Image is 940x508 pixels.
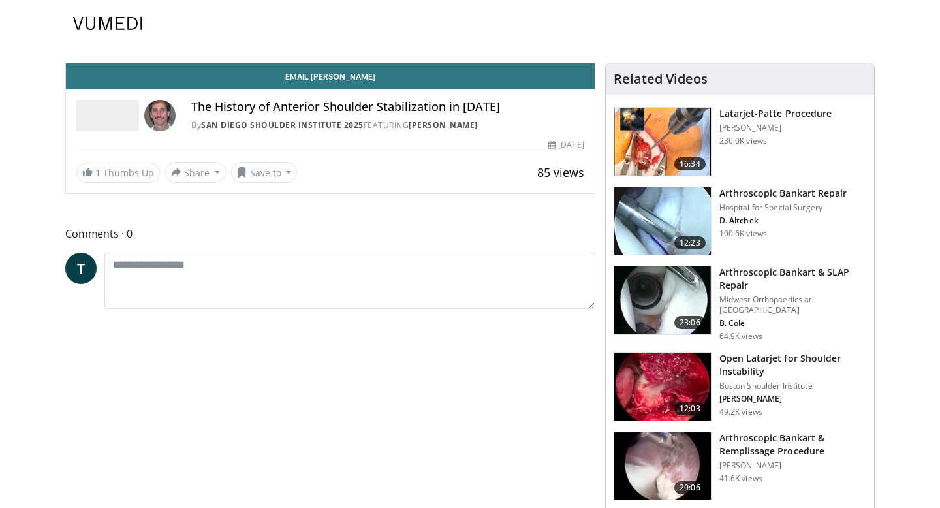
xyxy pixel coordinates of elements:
[65,225,595,242] span: Comments 0
[719,123,832,133] p: [PERSON_NAME]
[614,107,866,176] a: 16:34 Latarjet-Patte Procedure [PERSON_NAME] 236.0K views
[719,229,767,239] p: 100.6K views
[719,381,866,391] p: Boston Shoulder Institute
[614,71,708,87] h4: Related Videos
[95,167,101,179] span: 1
[719,473,762,484] p: 41.6K views
[719,432,866,458] h3: Arthroscopic Bankart & Remplissage Procedure
[674,316,706,329] span: 23:06
[719,318,866,328] p: Brian Cole
[409,119,478,131] a: [PERSON_NAME]
[66,63,595,89] a: Email [PERSON_NAME]
[719,107,832,120] h3: Latarjet-Patte Procedure
[719,215,847,226] p: David W Altchek
[537,165,584,180] span: 85 views
[614,266,866,341] a: 23:06 Arthroscopic Bankart & SLAP Repair Midwest Orthopaedics at [GEOGRAPHIC_DATA] B. Cole 64.9K ...
[614,352,866,421] a: 12:03 Open Latarjet for Shoulder Instability Boston Shoulder Institute [PERSON_NAME] 49.2K views
[719,266,866,292] h3: Arthroscopic Bankart & SLAP Repair
[674,236,706,249] span: 12:23
[719,407,762,417] p: 49.2K views
[614,108,711,176] img: 617583_3.png.150x105_q85_crop-smart_upscale.jpg
[201,119,364,131] a: San Diego Shoulder Institute 2025
[719,352,866,378] h3: Open Latarjet for Shoulder Instability
[165,162,226,183] button: Share
[719,294,866,315] p: Midwest Orthopaedics at [GEOGRAPHIC_DATA]
[719,202,847,213] p: Hospital for Special Surgery
[674,157,706,170] span: 16:34
[614,187,866,256] a: 12:23 Arthroscopic Bankart Repair Hospital for Special Surgery D. Altchek 100.6K views
[191,100,584,114] h4: The History of Anterior Shoulder Stabilization in [DATE]
[614,353,711,421] img: 944938_3.png.150x105_q85_crop-smart_upscale.jpg
[73,17,142,30] img: VuMedi Logo
[614,266,711,334] img: cole_0_3.png.150x105_q85_crop-smart_upscale.jpg
[614,432,711,500] img: wolf_3.png.150x105_q85_crop-smart_upscale.jpg
[614,187,711,255] img: 10039_3.png.150x105_q85_crop-smart_upscale.jpg
[614,432,866,501] a: 29:06 Arthroscopic Bankart & Remplissage Procedure [PERSON_NAME] 41.6K views
[231,162,298,183] button: Save to
[719,187,847,200] h3: Arthroscopic Bankart Repair
[76,163,160,183] a: 1 Thumbs Up
[144,100,176,131] img: Avatar
[191,119,584,131] div: By FEATURING
[65,253,97,284] a: T
[719,460,866,471] p: [PERSON_NAME]
[719,136,767,146] p: 236.0K views
[548,139,584,151] div: [DATE]
[76,100,139,131] img: San Diego Shoulder Institute 2025
[674,402,706,415] span: 12:03
[719,331,762,341] p: 64.9K views
[719,394,866,404] p: J.P. Warner
[674,481,706,494] span: 29:06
